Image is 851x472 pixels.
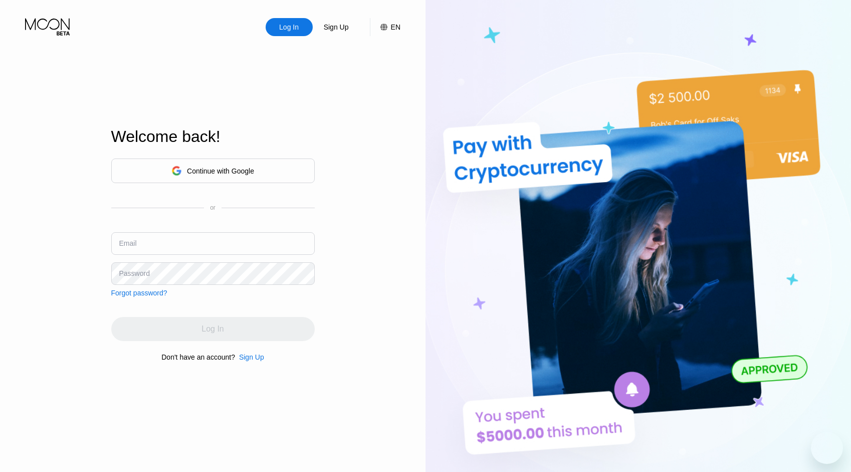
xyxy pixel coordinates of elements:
[111,159,315,183] div: Continue with Google
[278,22,300,32] div: Log In
[313,18,360,36] div: Sign Up
[187,167,254,175] div: Continue with Google
[119,239,137,247] div: Email
[161,353,235,361] div: Don't have an account?
[370,18,400,36] div: EN
[323,22,350,32] div: Sign Up
[811,432,843,464] iframe: Button to launch messaging window
[210,204,216,211] div: or
[391,23,400,31] div: EN
[235,353,264,361] div: Sign Up
[266,18,313,36] div: Log In
[239,353,264,361] div: Sign Up
[111,289,167,297] div: Forgot password?
[111,127,315,146] div: Welcome back!
[119,269,150,277] div: Password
